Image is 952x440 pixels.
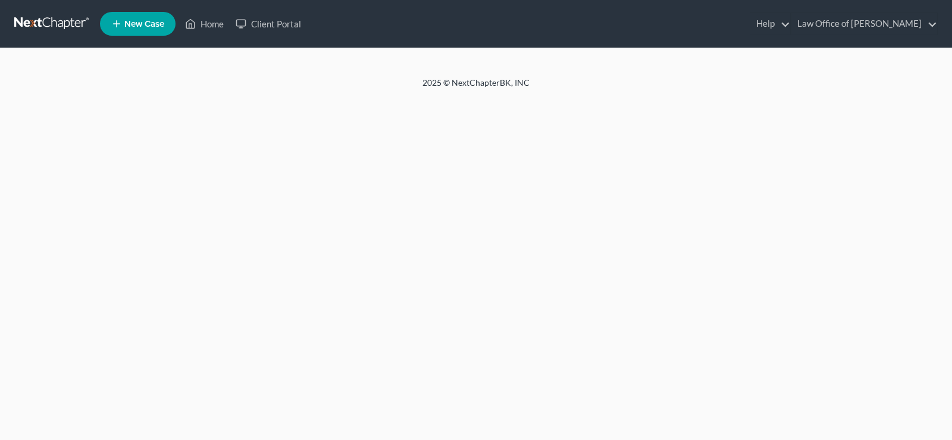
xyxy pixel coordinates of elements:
a: Help [750,13,790,35]
a: Client Portal [230,13,307,35]
a: Law Office of [PERSON_NAME] [791,13,937,35]
new-legal-case-button: New Case [100,12,176,36]
a: Home [179,13,230,35]
div: 2025 © NextChapterBK, INC [137,77,815,98]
